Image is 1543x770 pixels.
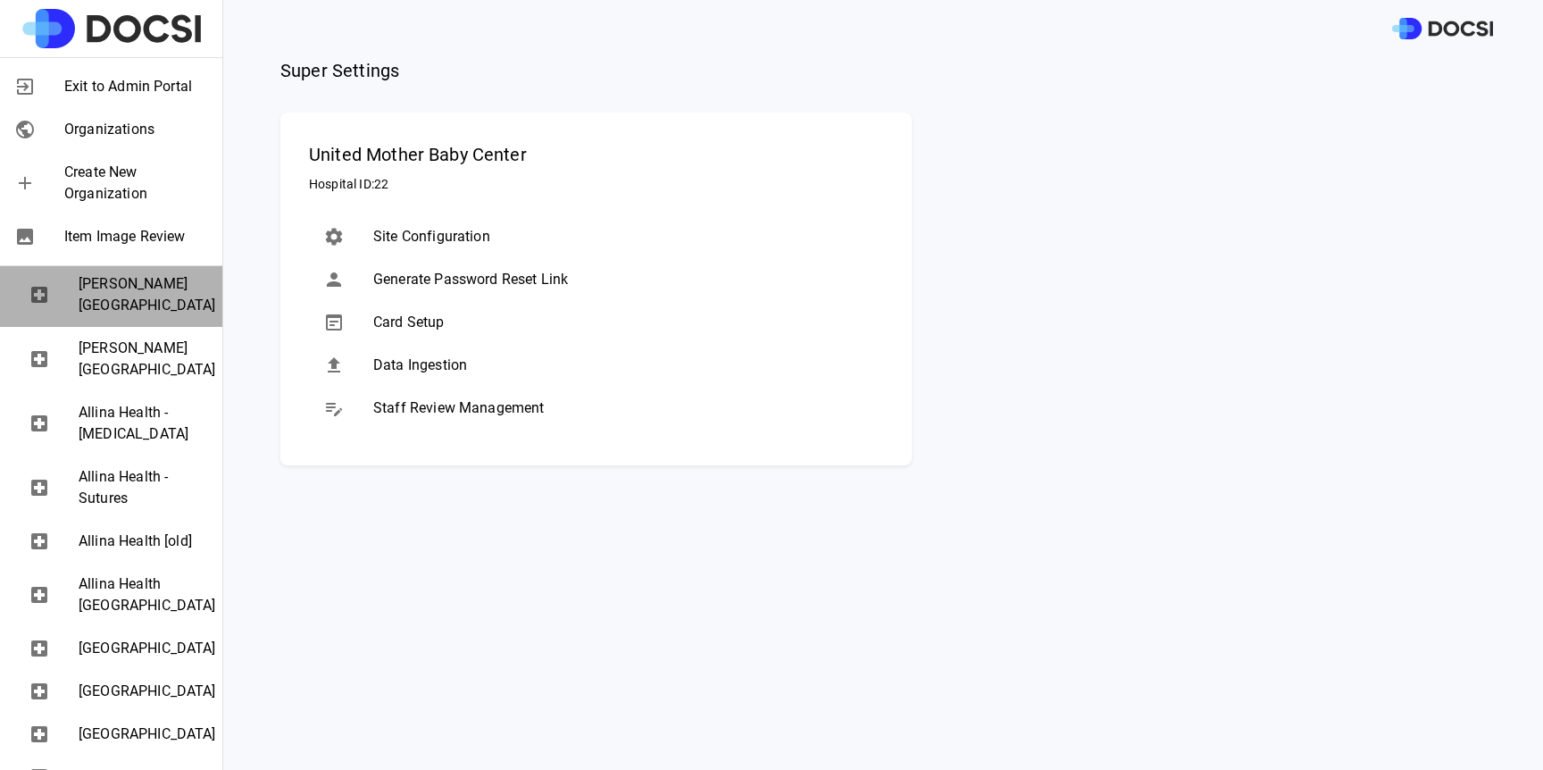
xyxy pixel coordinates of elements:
[309,387,883,430] div: Staff Review Management
[309,175,883,194] span: Hospital ID: 22
[79,573,208,616] span: Allina Health [GEOGRAPHIC_DATA]
[79,402,208,445] span: Allina Health - [MEDICAL_DATA]
[373,398,869,419] span: Staff Review Management
[309,258,883,301] div: Generate Password Reset Link
[309,215,883,258] div: Site Configuration
[280,57,1543,84] span: Super Settings
[64,76,208,97] span: Exit to Admin Portal
[79,724,208,745] span: [GEOGRAPHIC_DATA]
[309,344,883,387] div: Data Ingestion
[79,466,208,509] span: Allina Health - Sutures
[79,638,208,659] span: [GEOGRAPHIC_DATA]
[373,312,869,333] span: Card Setup
[64,119,208,140] span: Organizations
[79,338,208,381] span: [PERSON_NAME][GEOGRAPHIC_DATA]
[309,141,883,168] span: United Mother Baby Center
[79,273,208,316] span: [PERSON_NAME][GEOGRAPHIC_DATA]
[79,681,208,702] span: [GEOGRAPHIC_DATA]
[1392,18,1493,40] img: DOCSI Logo
[373,226,869,247] span: Site Configuration
[373,269,869,290] span: Generate Password Reset Link
[79,531,208,552] span: Allina Health [old]
[373,355,869,376] span: Data Ingestion
[64,226,208,247] span: Item Image Review
[64,162,208,205] span: Create New Organization
[22,9,201,48] img: Site Logo
[309,301,883,344] div: Card Setup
